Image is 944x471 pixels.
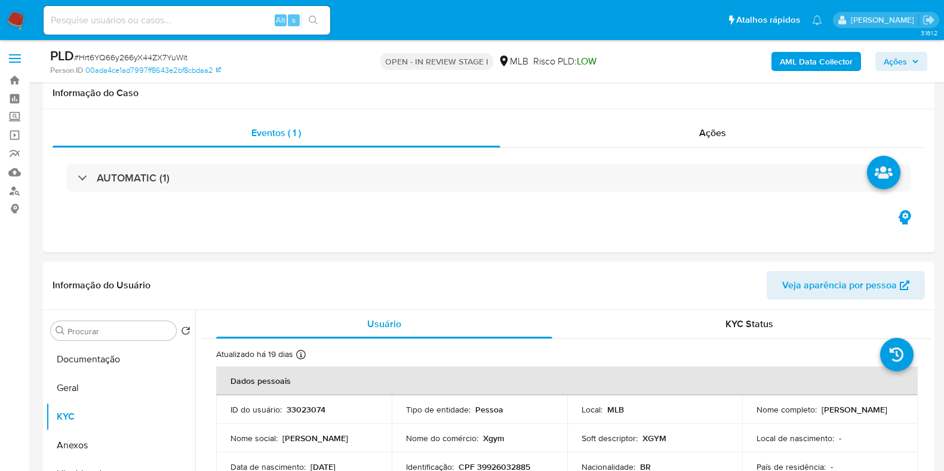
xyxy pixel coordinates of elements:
[406,433,478,444] p: Nome do comércio :
[607,404,624,415] p: MLB
[44,13,330,28] input: Pesquise usuários ou casos...
[50,65,83,76] b: Person ID
[292,14,296,26] span: s
[380,53,493,70] p: OPEN - IN REVIEW STAGE I
[67,164,911,192] div: AUTOMATIC (1)
[736,14,800,26] span: Atalhos rápidos
[582,433,638,444] p: Soft descriptor :
[780,52,853,71] b: AML Data Collector
[923,14,935,26] a: Sair
[46,402,195,431] button: KYC
[822,404,887,415] p: [PERSON_NAME]
[725,317,773,331] span: KYC Status
[582,404,602,415] p: Local :
[839,433,841,444] p: -
[757,404,817,415] p: Nome completo :
[699,126,726,140] span: Ações
[53,87,925,99] h1: Informação do Caso
[251,126,301,140] span: Eventos ( 1 )
[46,374,195,402] button: Geral
[771,52,861,71] button: AML Data Collector
[498,55,528,68] div: MLB
[851,14,918,26] p: jonathan.shikay@mercadolivre.com
[53,279,150,291] h1: Informação do Usuário
[74,51,187,63] span: # Hrt6YQ66y266yX44ZX7YuWit
[533,55,596,68] span: Risco PLD:
[875,52,927,71] button: Ações
[301,12,325,29] button: search-icon
[367,317,401,331] span: Usuário
[406,404,471,415] p: Tipo de entidade :
[85,65,221,76] a: 00ada4ce1ad7997ff8643e2bf8cbdaa2
[757,433,834,444] p: Local de nascimento :
[97,171,170,184] h3: AUTOMATIC (1)
[812,15,822,25] a: Notificações
[642,433,666,444] p: XGYM
[782,271,897,300] span: Veja aparência por pessoa
[230,433,278,444] p: Nome social :
[46,345,195,374] button: Documentação
[181,326,190,339] button: Retornar ao pedido padrão
[767,271,925,300] button: Veja aparência por pessoa
[276,14,285,26] span: Alt
[46,431,195,460] button: Anexos
[216,349,293,360] p: Atualizado há 19 dias
[282,433,348,444] p: [PERSON_NAME]
[577,54,596,68] span: LOW
[56,326,65,335] button: Procurar
[475,404,503,415] p: Pessoa
[884,52,907,71] span: Ações
[67,326,171,337] input: Procurar
[50,46,74,65] b: PLD
[483,433,505,444] p: Xgym
[287,404,325,415] p: 33023074
[230,404,282,415] p: ID do usuário :
[216,367,918,395] th: Dados pessoais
